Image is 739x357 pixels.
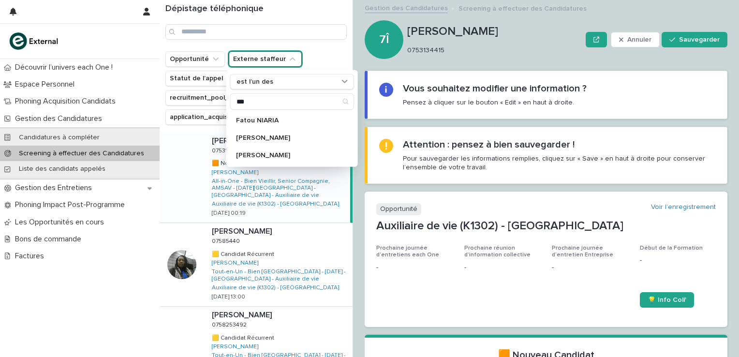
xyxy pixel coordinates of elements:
[212,249,276,258] p: 🟨 Candidat Récurrent
[212,169,258,176] a: [PERSON_NAME]
[230,93,354,110] div: Rechercher
[11,97,123,106] p: Phoning Acquisition Candidats
[212,178,330,198] font: All-in-One - Bien Vieillir, Senior Compagnie, AMSAV - [DATE][GEOGRAPHIC_DATA] - [GEOGRAPHIC_DATA]...
[212,146,245,154] p: 0753134415
[11,200,133,209] p: Phoning Impact Post-Programme
[236,77,273,86] p: est l’un des
[640,255,716,266] p: -
[11,134,107,142] p: Candidatures à compléter
[212,225,274,236] p: [PERSON_NAME]
[376,203,421,215] p: Opportunité
[212,284,339,291] a: Auxiliaire de vie (K1302) - [GEOGRAPHIC_DATA]
[236,152,339,159] p: [PERSON_NAME]
[376,219,716,233] p: Auxiliaire de vie (K1302) - [GEOGRAPHIC_DATA]
[236,117,339,124] p: Fatou NIARIA
[651,203,716,211] a: Voir l’enregistrement
[212,170,258,176] font: [PERSON_NAME]
[11,80,82,89] p: Espace Personnel
[403,83,587,94] h2: Vous souhaitez modifier une information ?
[11,165,113,173] p: Liste des candidats appelés
[640,245,703,251] span: Début de la Formation
[376,263,453,273] p: -
[365,2,448,13] a: Gestion des Candidatures
[160,223,353,307] a: [PERSON_NAME][PERSON_NAME] 0758544007585440 🟨 Candidat Récurrent🟨 Candidat Récurrent [PERSON_NAME...
[165,71,239,86] button: Statut de l’appel
[458,2,587,13] p: Screening à effectuer des Candidatures
[407,46,578,55] p: 0753134415
[165,24,347,40] input: Rechercher
[212,294,245,300] p: [DATE] 13:00
[403,139,575,150] h2: Attention : pensez à bien sauvegarder !
[160,133,353,223] a: [PERSON_NAME][PERSON_NAME] 07531344150753134415 🟧 Nouveau Candidat🟧 Nouveau Candidat [PERSON_NAME...
[165,4,347,15] h1: Dépistage téléphonique
[11,149,152,158] p: Screening à effectuer des Candidatures
[212,268,349,283] a: Tout-en-Un - Bien [GEOGRAPHIC_DATA] - [DATE] - [GEOGRAPHIC_DATA] - Auxiliaire de vie
[403,154,715,172] p: Pour sauvegarder les informations remplies, cliquez sur « Save » en haut à droite pour conserver ...
[11,183,100,193] p: Gestion des Entretiens
[236,134,339,141] p: [PERSON_NAME]
[231,94,354,109] input: Rechercher
[212,236,242,245] p: 07585440
[464,245,531,258] span: Prochaine réunion d’information collective
[212,201,339,208] a: Auxiliaire de vie (K1302) - [GEOGRAPHIC_DATA]
[648,297,686,303] span: 💡 Info Coll'
[464,263,541,273] p: -
[651,204,716,210] font: Voir l’enregistrement
[8,31,61,51] img: bc51vvfgR2QLHU84CWIQ
[212,134,274,146] p: [PERSON_NAME]
[11,218,112,227] p: Les Opportunités en cours
[229,51,302,67] button: Externe staffeur
[679,36,720,43] span: Sauvegarder
[212,333,276,342] p: 🟨 Candidat Récurrent
[376,245,439,258] span: Prochaine journée d’entretiens each One
[212,260,258,267] a: [PERSON_NAME]
[212,201,339,207] font: Auxiliaire de vie (K1302) - [GEOGRAPHIC_DATA]
[165,109,291,125] button: application_acquisition_campaign
[11,235,89,244] p: Bons de commande
[212,320,249,328] p: 0758253492
[662,32,727,47] button: Sauvegarder
[212,309,274,320] p: [PERSON_NAME]
[212,260,258,266] font: [PERSON_NAME]
[627,36,651,43] span: Annuler
[165,51,225,67] button: Opportunité
[11,114,110,123] p: Gestion des Candidatures
[11,252,52,261] p: Factures
[11,63,120,72] p: Découvrir l’univers each One !
[611,32,660,47] button: Annuler
[407,25,582,39] p: [PERSON_NAME]
[552,263,628,273] p: -
[212,158,274,167] p: 🟧 Nouveau Candidat
[165,90,303,105] button: recruitment_pool_opportunity_origin
[640,292,694,308] a: 💡 Info Coll'
[212,343,258,350] a: [PERSON_NAME]
[552,245,613,258] span: Prochaine journée d’entretien Entreprise
[403,98,574,107] p: Pensez à cliquer sur le bouton « Edit » en haut à droite.
[212,269,346,282] font: Tout-en-Un - Bien [GEOGRAPHIC_DATA] - [DATE] - [GEOGRAPHIC_DATA] - Auxiliaire de vie
[212,178,346,199] a: All-in-One - Bien Vieillir, Senior Compagnie, AMSAV - [DATE][GEOGRAPHIC_DATA] - [GEOGRAPHIC_DATA]...
[212,210,246,217] p: [DATE] 00:19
